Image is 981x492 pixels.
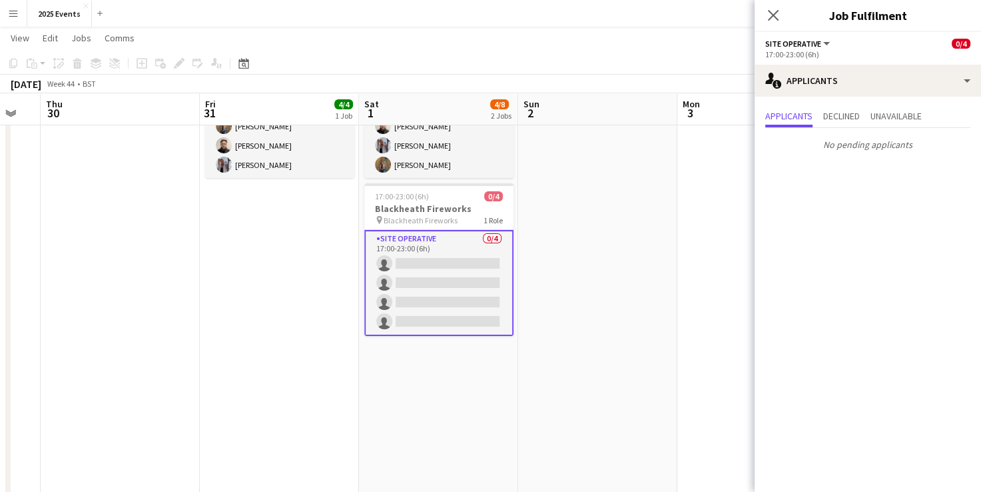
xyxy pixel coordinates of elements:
[523,98,539,110] span: Sun
[11,32,29,44] span: View
[384,215,458,225] span: Blackheath Fireworks
[335,111,352,121] div: 1 Job
[364,75,513,178] app-card-role: Site Operative4/416:00-23:00 (7h)[PERSON_NAME][PERSON_NAME][PERSON_NAME][PERSON_NAME]
[870,111,922,121] span: Unavailable
[364,230,513,336] app-card-role: Site Operative0/417:00-23:00 (6h)
[46,98,63,110] span: Thu
[71,32,91,44] span: Jobs
[765,111,813,121] span: Applicants
[765,49,970,59] div: 17:00-23:00 (6h)
[11,77,41,91] div: [DATE]
[681,105,700,121] span: 3
[99,29,140,47] a: Comms
[484,191,503,201] span: 0/4
[205,98,216,110] span: Fri
[66,29,97,47] a: Jobs
[362,105,379,121] span: 1
[683,98,700,110] span: Mon
[44,105,63,121] span: 30
[823,111,860,121] span: Declined
[755,133,981,156] p: No pending applicants
[44,79,77,89] span: Week 44
[765,39,832,49] button: Site Operative
[205,75,354,178] app-card-role: Site Operative4/417:00-23:00 (6h)[PERSON_NAME][PERSON_NAME][PERSON_NAME][PERSON_NAME]
[334,99,353,109] span: 4/4
[43,32,58,44] span: Edit
[364,203,513,215] h3: Blackheath Fireworks
[484,215,503,225] span: 1 Role
[490,99,509,109] span: 4/8
[952,39,970,49] span: 0/4
[755,7,981,24] h3: Job Fulfilment
[375,191,429,201] span: 17:00-23:00 (6h)
[83,79,96,89] div: BST
[5,29,35,47] a: View
[755,65,981,97] div: Applicants
[364,98,379,110] span: Sat
[37,29,63,47] a: Edit
[521,105,539,121] span: 2
[491,111,511,121] div: 2 Jobs
[364,183,513,336] app-job-card: 17:00-23:00 (6h)0/4Blackheath Fireworks Blackheath Fireworks1 RoleSite Operative0/417:00-23:00 (6h)
[765,39,821,49] span: Site Operative
[105,32,135,44] span: Comms
[27,1,92,27] button: 2025 Events
[203,105,216,121] span: 31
